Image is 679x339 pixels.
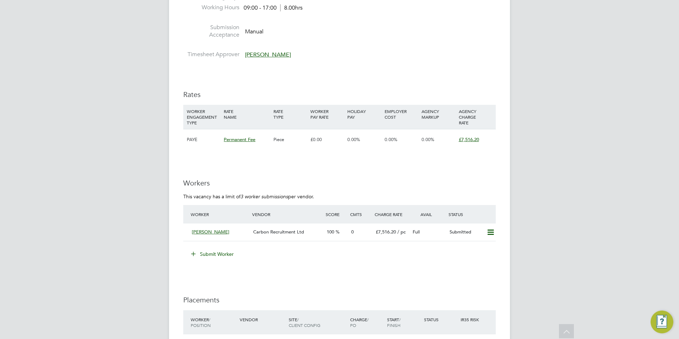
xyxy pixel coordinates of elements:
[387,317,401,328] span: / Finish
[447,208,496,221] div: Status
[191,317,211,328] span: / Position
[287,313,348,332] div: Site
[324,208,348,221] div: Score
[224,136,255,142] span: Permanent Fee
[651,311,673,333] button: Engage Resource Center
[385,313,422,332] div: Start
[183,24,239,39] label: Submission Acceptance
[183,51,239,58] label: Timesheet Approver
[250,208,324,221] div: Vendor
[373,208,410,221] div: Charge Rate
[422,313,459,326] div: Status
[183,193,496,200] p: This vacancy has a limit of per vendor.
[189,208,250,221] div: Worker
[280,4,303,11] span: 8.00hrs
[347,136,360,142] span: 0.00%
[245,51,291,58] span: [PERSON_NAME]
[244,4,303,12] div: 09:00 - 17:00
[253,229,304,235] span: Carbon Recruitment Ltd
[350,317,369,328] span: / PO
[376,229,396,235] span: £7,516.20
[351,229,354,235] span: 0
[186,248,239,260] button: Submit Worker
[183,4,239,11] label: Working Hours
[422,136,434,142] span: 0.00%
[183,178,496,188] h3: Workers
[240,193,288,200] em: 3 worker submissions
[189,313,238,332] div: Worker
[346,105,382,123] div: HOLIDAY PAY
[309,129,346,150] div: £0.00
[192,229,229,235] span: [PERSON_NAME]
[185,129,222,150] div: PAYE
[348,208,373,221] div: Cmts
[410,208,447,221] div: Avail
[272,129,309,150] div: Piece
[327,229,334,235] span: 100
[383,105,420,123] div: EMPLOYER COST
[309,105,346,123] div: WORKER PAY RATE
[348,313,385,332] div: Charge
[420,105,457,123] div: AGENCY MARKUP
[397,229,406,235] span: / pc
[222,105,271,123] div: RATE NAME
[272,105,309,123] div: RATE TYPE
[185,105,222,129] div: WORKER ENGAGEMENT TYPE
[459,313,483,326] div: IR35 Risk
[459,136,479,142] span: £7,516.20
[457,105,494,129] div: AGENCY CHARGE RATE
[289,317,320,328] span: / Client Config
[413,229,420,235] span: Full
[385,136,397,142] span: 0.00%
[447,226,484,238] div: Submitted
[238,313,287,326] div: Vendor
[245,28,264,35] span: Manual
[183,295,496,305] h3: Placements
[183,90,496,99] h3: Rates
